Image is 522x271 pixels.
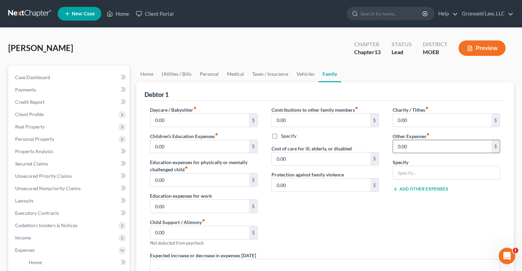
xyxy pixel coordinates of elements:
a: Property Analysis [10,145,129,158]
span: Expenses [15,247,35,253]
span: 1 [513,248,518,253]
label: Child Support / Alimony [150,219,205,226]
button: Add Other Expenses [393,186,448,192]
span: Home [29,259,42,265]
label: Cost of care for ill, elderly, or disabled [271,145,352,152]
div: $ [249,226,257,239]
i: fiber_manual_record [215,133,218,136]
a: Executory Contracts [10,207,129,219]
button: Preview [459,40,506,56]
span: Real Property [15,124,45,130]
input: Search by name... [360,7,423,20]
a: Home [103,8,132,20]
span: Codebtors Insiders & Notices [15,222,78,228]
a: Lawsuits [10,195,129,207]
input: -- [393,114,491,127]
input: -- [393,140,491,153]
input: -- [150,226,249,239]
label: Daycare / Babysitter [150,106,197,113]
a: Payments [10,84,129,96]
a: Help [435,8,458,20]
a: Personal [196,66,223,82]
div: Chapter [354,48,381,56]
label: Children's Education Expenses [150,133,218,140]
a: Credit Report [10,96,129,108]
input: Specify... [393,166,500,179]
input: -- [150,140,249,153]
label: Education expenses for work [150,192,212,199]
i: fiber_manual_record [185,166,188,169]
a: Groswald Law, LLC [459,8,513,20]
div: $ [249,140,257,153]
a: Home [23,256,129,269]
span: Personal Property [15,136,54,142]
a: Unsecured Priority Claims [10,170,129,182]
input: -- [272,152,370,165]
a: Vehicles [292,66,318,82]
span: Payments [15,87,36,93]
i: fiber_manual_record [355,106,358,110]
span: Unsecured Priority Claims [15,173,72,179]
iframe: Intercom live chat [499,248,515,264]
span: 13 [374,49,381,55]
label: Other Expenses [393,133,430,140]
div: MOEB [423,48,448,56]
label: Contributions to other family members [271,106,358,113]
i: fiber_manual_record [426,133,430,136]
input: -- [272,114,370,127]
a: Secured Claims [10,158,129,170]
label: Protection against family violence [271,171,344,178]
span: New Case [72,11,95,16]
div: $ [491,140,500,153]
span: [PERSON_NAME] [8,43,73,53]
span: Client Profile [15,111,44,117]
div: Status [392,40,412,48]
a: Client Portal [132,8,177,20]
div: Debtor 1 [144,90,169,99]
span: Secured Claims [15,161,48,167]
label: Expected increase or decrease in expenses [DATE] [150,252,256,259]
span: Not deducted from paycheck [150,240,204,246]
div: $ [249,114,257,127]
a: Unsecured Nonpriority Claims [10,182,129,195]
span: Property Analysis [15,148,53,154]
a: Taxes / Insurance [248,66,292,82]
i: fiber_manual_record [425,106,429,110]
div: $ [491,114,500,127]
span: Unsecured Nonpriority Claims [15,185,81,191]
div: Lead [392,48,412,56]
a: Utilities / Bills [158,66,196,82]
label: Specify [393,159,408,166]
span: Credit Report [15,99,45,105]
i: fiber_manual_record [202,219,205,222]
div: District [423,40,448,48]
label: Specify [281,133,297,139]
label: Charity / Tithes [393,106,429,113]
span: Executory Contracts [15,210,59,216]
input: -- [272,178,370,192]
div: $ [370,152,379,165]
input: -- [150,114,249,127]
a: Family [318,66,341,82]
input: -- [150,200,249,213]
label: Education expenses for physically or mentally challenged child [150,159,257,173]
i: fiber_manual_record [193,106,197,110]
span: Lawsuits [15,198,34,204]
a: Home [136,66,158,82]
span: Income [15,235,31,241]
div: $ [370,114,379,127]
div: $ [370,178,379,192]
input: -- [150,173,249,186]
a: Medical [223,66,248,82]
a: Case Dashboard [10,71,129,84]
div: $ [249,200,257,213]
div: Chapter [354,40,381,48]
span: Case Dashboard [15,74,50,80]
div: $ [249,173,257,186]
